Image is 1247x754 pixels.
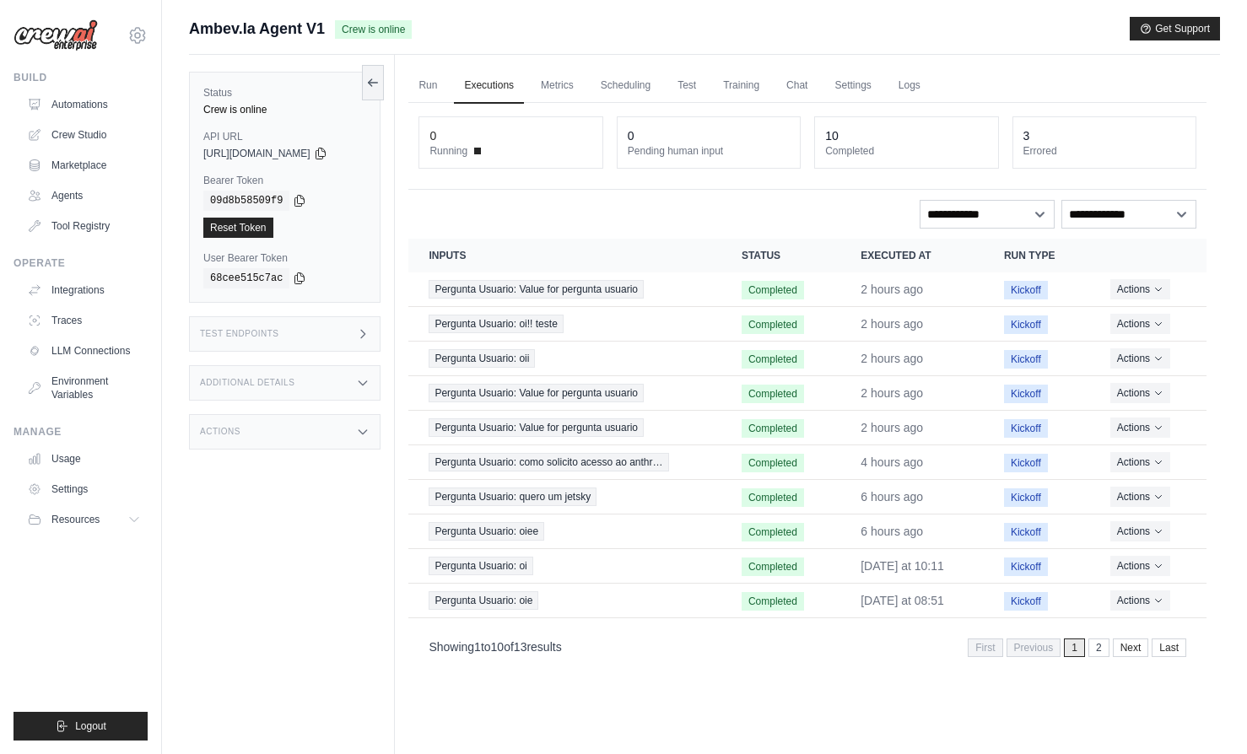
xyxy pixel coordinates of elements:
button: Actions for execution [1110,452,1170,472]
span: Completed [742,350,804,369]
a: Run [408,68,447,104]
label: Status [203,86,366,100]
a: Agents [20,182,148,209]
span: Kickoff [1004,523,1048,541]
a: Next [1113,638,1149,657]
nav: Pagination [968,638,1186,657]
div: Manage [13,425,148,439]
span: Pergunta Usuario: oi!! teste [429,315,563,333]
th: Executed at [840,239,984,272]
a: View execution details for Pergunta Usuario [429,487,701,506]
div: Operate [13,256,148,270]
a: Reset Token [203,218,273,238]
span: Pergunta Usuario: Value for pergunta usuario [429,280,644,299]
a: Marketplace [20,152,148,179]
span: Running [429,144,467,158]
p: Showing to of results [429,638,561,655]
a: Settings [824,68,881,104]
button: Resources [20,506,148,533]
button: Actions for execution [1110,383,1170,403]
a: Executions [454,68,524,104]
a: Automations [20,91,148,118]
label: User Bearer Token [203,251,366,265]
button: Actions for execution [1110,417,1170,438]
span: Completed [742,523,804,541]
a: LLM Connections [20,337,148,364]
time: September 15, 2025 at 15:19 GMT-3 [861,421,923,434]
time: September 12, 2025 at 10:11 GMT-3 [861,559,944,573]
span: Pergunta Usuario: oii [429,349,535,368]
span: 10 [491,640,505,654]
time: September 15, 2025 at 15:21 GMT-3 [861,386,923,400]
a: Environment Variables [20,368,148,408]
a: View execution details for Pergunta Usuario [429,557,701,575]
div: Crew is online [203,103,366,116]
button: Actions for execution [1110,590,1170,611]
button: Actions for execution [1110,487,1170,507]
time: September 15, 2025 at 11:45 GMT-3 [861,525,923,538]
a: Usage [20,445,148,472]
span: Kickoff [1004,454,1048,472]
span: 1 [474,640,481,654]
span: Completed [742,454,804,472]
code: 09d8b58509f9 [203,191,289,211]
span: Resources [51,513,100,526]
time: September 15, 2025 at 15:23 GMT-3 [861,352,923,365]
span: Completed [742,281,804,299]
button: Logout [13,712,148,741]
span: Pergunta Usuario: oi [429,557,532,575]
a: View execution details for Pergunta Usuario [429,349,701,368]
a: 2 [1088,638,1109,657]
label: Bearer Token [203,174,366,187]
th: Run Type [984,239,1090,272]
a: Chat [776,68,818,104]
h3: Actions [200,427,240,437]
img: Logo [13,19,98,51]
a: Integrations [20,277,148,304]
span: Crew is online [335,20,412,39]
time: September 15, 2025 at 15:26 GMT-3 [861,317,923,331]
a: Metrics [531,68,584,104]
time: September 15, 2025 at 13:28 GMT-3 [861,455,923,469]
dt: Completed [825,144,987,158]
a: Settings [20,476,148,503]
a: View execution details for Pergunta Usuario [429,280,701,299]
span: Pergunta Usuario: Value for pergunta usuario [429,418,644,437]
button: Actions for execution [1110,521,1170,541]
code: 68cee515c7ac [203,268,289,288]
span: Kickoff [1004,592,1048,611]
span: Completed [742,419,804,438]
div: 3 [1023,127,1030,144]
span: Pergunta Usuario: oiee [429,522,544,541]
button: Actions for execution [1110,314,1170,334]
a: View execution details for Pergunta Usuario [429,591,701,610]
span: Pergunta Usuario: Value for pergunta usuario [429,384,644,402]
span: 1 [1064,638,1085,657]
label: API URL [203,130,366,143]
section: Crew executions table [408,239,1207,668]
dt: Errored [1023,144,1185,158]
span: Pergunta Usuario: oie [429,591,538,610]
a: Crew Studio [20,121,148,148]
button: Actions for execution [1110,556,1170,576]
span: [URL][DOMAIN_NAME] [203,147,310,160]
span: Pergunta Usuario: quero um jetsky [429,487,597,506]
time: September 15, 2025 at 15:36 GMT-3 [861,283,923,296]
span: 13 [514,640,527,654]
a: View execution details for Pergunta Usuario [429,522,701,541]
a: Training [713,68,769,104]
div: 10 [825,127,839,144]
a: Traces [20,307,148,334]
a: Tool Registry [20,213,148,240]
span: Logout [75,719,106,733]
span: Kickoff [1004,488,1048,507]
time: September 15, 2025 at 12:03 GMT-3 [861,490,923,504]
span: Pergunta Usuario: como solicito acesso ao anthr… [429,453,668,471]
a: Test [667,68,706,104]
time: September 12, 2025 at 08:51 GMT-3 [861,594,944,607]
th: Status [721,239,840,272]
span: Completed [742,315,804,334]
span: Ambev.Ia Agent V1 [189,17,325,40]
span: Kickoff [1004,315,1048,334]
span: Kickoff [1004,281,1048,299]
